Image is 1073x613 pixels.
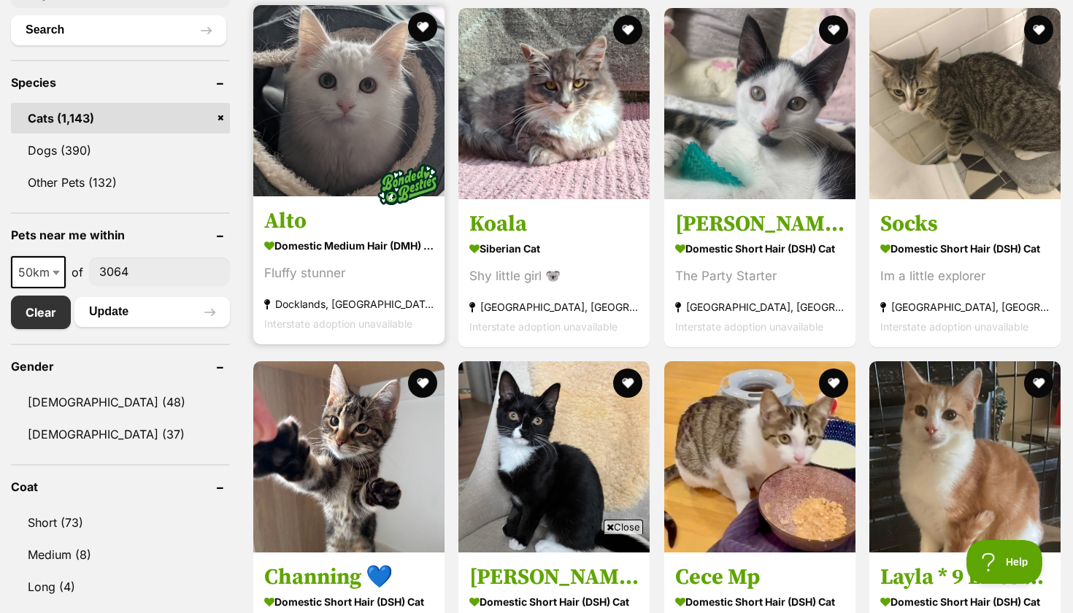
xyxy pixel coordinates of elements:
[614,369,643,398] button: favourite
[869,199,1061,347] a: Socks Domestic Short Hair (DSH) Cat Im a little explorer [GEOGRAPHIC_DATA], [GEOGRAPHIC_DATA] Int...
[1024,15,1053,45] button: favourite
[458,8,650,199] img: Koala - Siberian Cat
[271,540,802,606] iframe: Advertisement
[675,238,845,259] strong: Domestic Short Hair (DSH) Cat
[11,256,66,288] span: 50km
[264,207,434,235] h3: Alto
[604,520,643,534] span: Close
[880,238,1050,259] strong: Domestic Short Hair (DSH) Cat
[89,258,230,285] input: postcode
[675,210,845,238] h3: [PERSON_NAME]
[880,591,1050,612] strong: Domestic Short Hair (DSH) Cat
[869,361,1061,552] img: Layla * 9 Lives Project Rescue* - Domestic Short Hair (DSH) Cat
[11,507,230,538] a: Short (73)
[675,320,823,333] span: Interstate adoption unavailable
[11,539,230,570] a: Medium (8)
[264,317,412,330] span: Interstate adoption unavailable
[664,199,855,347] a: [PERSON_NAME] Domestic Short Hair (DSH) Cat The Party Starter [GEOGRAPHIC_DATA], [GEOGRAPHIC_DATA...
[469,297,639,317] strong: [GEOGRAPHIC_DATA], [GEOGRAPHIC_DATA]
[819,369,848,398] button: favourite
[11,571,230,602] a: Long (4)
[869,8,1061,199] img: Socks - Domestic Short Hair (DSH) Cat
[372,148,445,221] img: bonded besties
[253,5,445,196] img: Alto - Domestic Medium Hair (DMH) Cat
[408,12,437,42] button: favourite
[264,235,434,256] strong: Domestic Medium Hair (DMH) Cat
[675,591,845,612] strong: Domestic Short Hair (DSH) Cat
[458,199,650,347] a: Koala Siberian Cat Shy little girl 🐨 [GEOGRAPHIC_DATA], [GEOGRAPHIC_DATA] Interstate adoption una...
[11,15,226,45] button: Search
[675,297,845,317] strong: [GEOGRAPHIC_DATA], [GEOGRAPHIC_DATA]
[408,369,437,398] button: favourite
[72,263,83,281] span: of
[253,361,445,552] img: Channing 💙 - Domestic Short Hair (DSH) Cat
[880,320,1028,333] span: Interstate adoption unavailable
[880,266,1050,286] div: Im a little explorer
[819,15,848,45] button: favourite
[880,297,1050,317] strong: [GEOGRAPHIC_DATA], [GEOGRAPHIC_DATA]
[1024,369,1053,398] button: favourite
[74,297,230,326] button: Update
[664,361,855,552] img: Cece Mp - Domestic Short Hair (DSH) Cat
[469,210,639,238] h3: Koala
[880,563,1050,591] h3: Layla * 9 Lives Project Rescue*
[469,266,639,286] div: Shy little girl 🐨
[469,320,618,333] span: Interstate adoption unavailable
[11,419,230,450] a: [DEMOGRAPHIC_DATA] (37)
[11,167,230,198] a: Other Pets (132)
[264,263,434,283] div: Fluffy stunner
[11,135,230,166] a: Dogs (390)
[469,238,639,259] strong: Siberian Cat
[11,480,230,493] header: Coat
[458,361,650,552] img: Mimi - Domestic Short Hair (DSH) Cat
[11,228,230,242] header: Pets near me within
[675,266,845,286] div: The Party Starter
[880,210,1050,238] h3: Socks
[966,540,1044,584] iframe: Help Scout Beacon - Open
[264,563,434,591] h3: Channing 💙
[664,8,855,199] img: Zeb Sanderson - Domestic Short Hair (DSH) Cat
[11,103,230,134] a: Cats (1,143)
[264,294,434,314] strong: Docklands, [GEOGRAPHIC_DATA]
[675,563,845,591] h3: Cece Mp
[11,360,230,373] header: Gender
[264,591,434,612] strong: Domestic Short Hair (DSH) Cat
[12,262,64,282] span: 50km
[253,196,445,344] a: Alto Domestic Medium Hair (DMH) Cat Fluffy stunner Docklands, [GEOGRAPHIC_DATA] Interstate adopti...
[11,76,230,89] header: Species
[11,296,71,329] a: Clear
[11,387,230,417] a: [DEMOGRAPHIC_DATA] (48)
[614,15,643,45] button: favourite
